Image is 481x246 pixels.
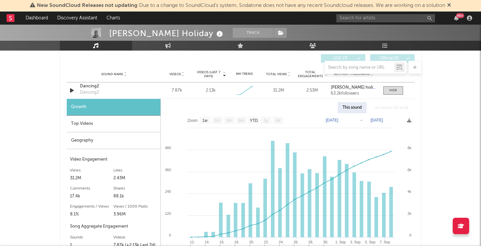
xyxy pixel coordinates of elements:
div: Views [70,167,114,174]
button: UGC(7) [321,54,365,63]
text: 0 [409,233,411,237]
div: 31.2M [263,87,294,94]
text: 1y [264,118,268,123]
div: Videos [113,234,157,241]
text: YTD [250,118,257,123]
div: 17.4k [70,192,114,200]
input: Search by song name or URL [325,65,394,70]
button: Official(0) [370,54,415,63]
text: 120 [165,212,171,215]
span: Videos [169,72,181,76]
text: 8k [407,146,411,150]
div: Sounds [70,234,114,241]
input: Search for artists [336,14,435,22]
div: 8.1% [70,211,114,218]
span: Total Views [266,72,287,76]
div: Growth [67,99,160,116]
div: 31.2M [70,174,114,182]
a: Discovery Assistant [53,11,102,25]
text: Zoom [187,118,198,123]
text: 5. Sep [365,240,375,244]
div: 63.2k followers [331,91,376,96]
span: UGC ( 7 ) [325,56,355,60]
span: Sound Name [101,72,123,76]
div: Top Videos [67,116,160,132]
div: 6M Trend [229,72,260,77]
div: 3.96M [113,211,157,218]
text: 1. Sep [335,240,346,244]
div: 2.43M [113,174,157,182]
text: [DATE] [371,118,383,123]
text: 4k [407,190,411,193]
div: Geography [67,132,160,149]
div: 7.87k [162,87,192,94]
div: [PERSON_NAME] Holiday [109,28,225,39]
div: 2.13k [206,87,216,94]
text: 360 [165,168,171,172]
div: Views / 1000 Posts [113,203,157,211]
a: Charts [102,11,125,25]
a: Dashboard [21,11,53,25]
text: 480 [165,146,171,150]
text: 2k [407,212,411,215]
span: Author / Followers [334,72,370,76]
text: 6k [407,168,411,172]
div: This sound [338,102,367,113]
div: 2.53M [297,87,327,94]
div: 99 + [456,13,464,18]
text: [DATE] [326,118,338,123]
text: → [359,118,363,123]
div: Engagements / Views [70,203,114,211]
button: Track [233,28,274,38]
div: 88.1k [113,192,157,200]
span: Total Engagements [297,70,324,78]
a: Dancing2 [80,83,149,90]
text: 7. Sep [380,240,390,244]
text: 240 [165,190,171,193]
strong: [PERSON_NAME] holiday [331,85,380,90]
span: Videos (last 7 days) [195,70,222,78]
text: 0 [169,233,171,237]
text: All [276,118,280,123]
span: Dismiss [447,3,451,8]
div: Comments [70,185,114,192]
div: Shares [113,185,157,192]
text: 1m [214,118,220,123]
div: Dancing2 [80,89,99,96]
a: [PERSON_NAME] holiday [331,85,376,90]
div: Video Engagement [70,156,157,164]
span: Official ( 0 ) [374,56,405,60]
text: 3m [226,118,232,123]
text: 3. Sep [350,240,360,244]
text: 1w [202,118,207,123]
div: Likes [113,167,157,174]
div: All sounds for song [370,102,413,113]
span: New SoundCloud Releases not updating [37,3,137,8]
button: 99+ [454,15,459,21]
text: 6m [238,118,244,123]
span: : Due to a change to SoundCloud's system, Sodatone does not have any recent Soundcloud releases. ... [37,3,445,8]
div: Song Aggregate Engagement [70,223,157,231]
